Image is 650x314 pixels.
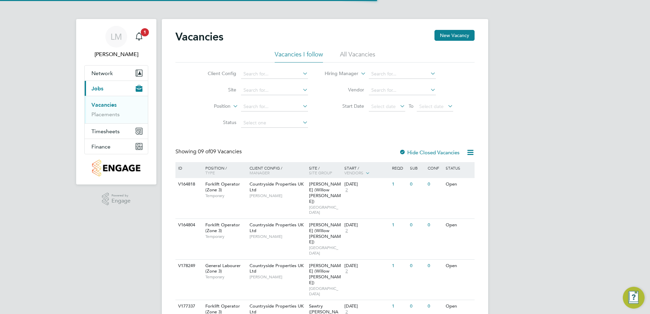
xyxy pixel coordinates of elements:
div: 1 [390,219,408,231]
span: Jobs [91,85,103,92]
span: Timesheets [91,128,120,135]
label: Vendor [325,87,364,93]
span: Temporary [205,274,246,280]
img: countryside-properties-logo-retina.png [92,160,140,176]
div: Open [444,178,474,191]
span: Temporary [205,193,246,198]
div: [DATE] [344,263,389,269]
label: Status [197,119,236,125]
span: Forklift Operator (Zone 3) [205,181,240,193]
div: Status [444,162,474,174]
div: Conf [426,162,444,174]
div: Sub [408,162,426,174]
label: Start Date [325,103,364,109]
button: New Vacancy [434,30,475,41]
span: [PERSON_NAME] [250,193,306,198]
a: Powered byEngage [102,193,131,206]
div: [DATE] [344,181,389,187]
span: Finance [91,143,110,150]
h2: Vacancies [175,30,223,43]
div: Jobs [85,96,148,123]
input: Search for... [369,69,436,79]
div: Site / [307,162,343,178]
span: 1 [141,28,149,36]
span: Lauren Morton [84,50,148,58]
span: [GEOGRAPHIC_DATA] [309,205,341,215]
div: Start / [343,162,390,179]
button: Finance [85,139,148,154]
span: To [407,102,415,110]
div: 1 [390,300,408,313]
div: 1 [390,178,408,191]
span: [GEOGRAPHIC_DATA] [309,245,341,256]
span: Engage [112,198,131,204]
a: 1 [132,26,146,48]
span: [PERSON_NAME] (Willow [PERSON_NAME]) [309,263,341,286]
span: Select date [371,103,396,109]
span: 09 Vacancies [198,148,242,155]
a: Vacancies [91,102,117,108]
a: Go to home page [84,160,148,176]
li: All Vacancies [340,50,375,63]
input: Search for... [241,86,308,95]
li: Vacancies I follow [275,50,323,63]
div: [DATE] [344,303,389,309]
div: Position / [200,162,248,178]
span: [PERSON_NAME] [250,274,306,280]
label: Position [191,103,230,110]
input: Search for... [369,86,436,95]
span: 09 of [198,148,210,155]
button: Network [85,66,148,81]
span: Manager [250,170,270,175]
a: Placements [91,111,120,118]
span: 2 [344,228,349,234]
div: ID [176,162,200,174]
span: Type [205,170,215,175]
span: LM [110,32,122,41]
label: Hide Closed Vacancies [399,149,460,156]
span: Vendors [344,170,363,175]
div: [DATE] [344,222,389,228]
div: 0 [408,219,426,231]
div: 0 [408,178,426,191]
div: Client Config / [248,162,307,178]
span: Countryside Properties UK Ltd [250,222,304,233]
span: Forklift Operator (Zone 3) [205,222,240,233]
label: Site [197,87,236,93]
span: General Labourer (Zone 3) [205,263,241,274]
button: Engage Resource Center [623,287,645,309]
span: 2 [344,187,349,193]
span: 2 [344,268,349,274]
div: 0 [426,300,444,313]
span: Powered by [112,193,131,198]
div: Showing [175,148,243,155]
span: [PERSON_NAME] (Willow [PERSON_NAME]) [309,181,341,204]
div: V178249 [176,260,200,272]
span: [PERSON_NAME] [250,234,306,239]
label: Client Config [197,70,236,76]
span: Network [91,70,113,76]
span: [PERSON_NAME] (Willow [PERSON_NAME]) [309,222,341,245]
a: LM[PERSON_NAME] [84,26,148,58]
div: V177337 [176,300,200,313]
nav: Main navigation [76,19,156,185]
div: 0 [408,300,426,313]
span: Temporary [205,234,246,239]
div: 0 [426,219,444,231]
input: Search for... [241,69,308,79]
label: Hiring Manager [319,70,358,77]
input: Select one [241,118,308,128]
input: Search for... [241,102,308,111]
div: Open [444,300,474,313]
button: Jobs [85,81,148,96]
span: Countryside Properties UK Ltd [250,181,304,193]
div: 0 [408,260,426,272]
div: Open [444,260,474,272]
div: V164818 [176,178,200,191]
div: 0 [426,178,444,191]
span: Site Group [309,170,332,175]
div: 0 [426,260,444,272]
div: Reqd [390,162,408,174]
span: [GEOGRAPHIC_DATA] [309,286,341,296]
div: V164804 [176,219,200,231]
